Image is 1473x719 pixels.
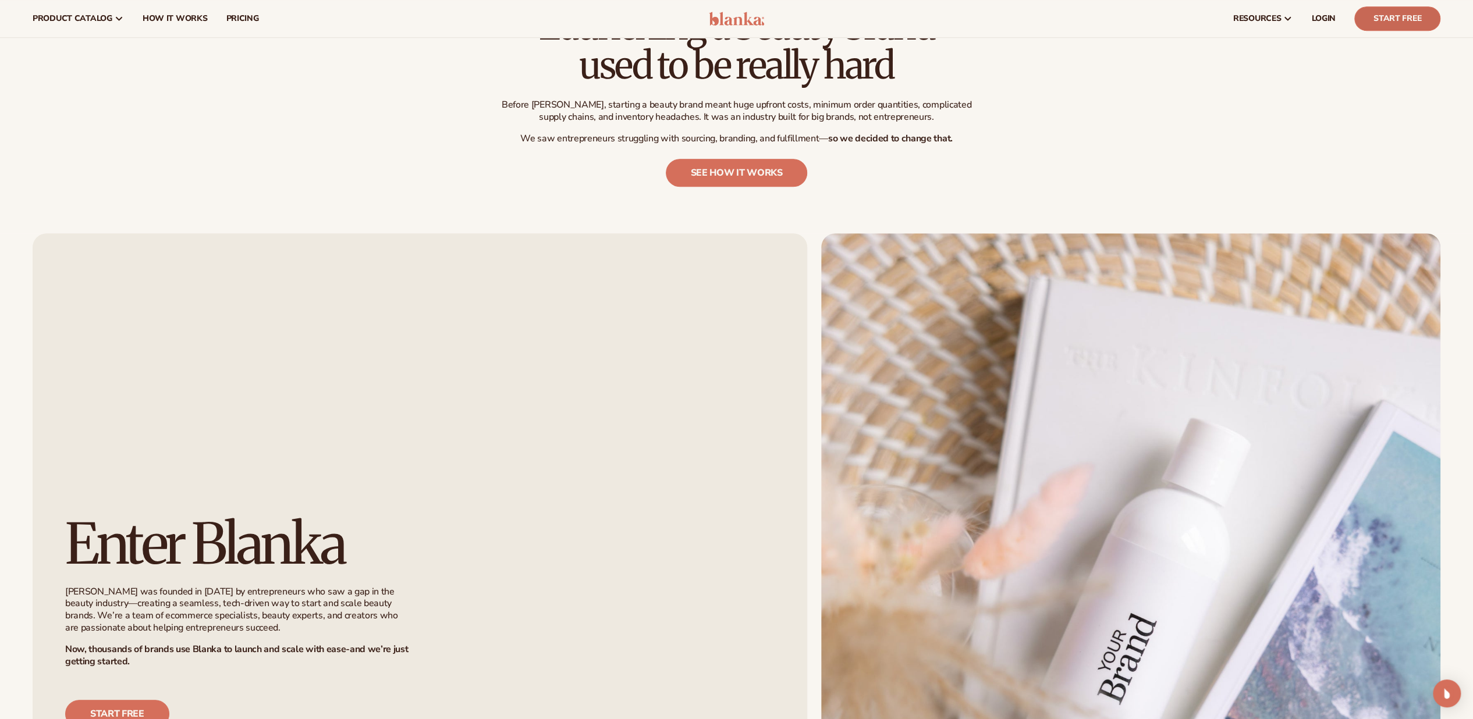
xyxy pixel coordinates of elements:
[666,159,808,187] a: see how it works
[1233,14,1281,23] span: resources
[65,516,419,572] h2: Enter Blanka
[1354,6,1440,31] a: Start Free
[495,133,978,145] p: We saw entrepreneurs struggling with sourcing, branding, and fulfillment—
[709,12,764,26] img: logo
[65,643,408,668] strong: Now, thousands of brands use Blanka to launch and scale with ease-and we’re just getting started.
[65,586,412,634] p: [PERSON_NAME] was founded in [DATE] by entrepreneurs who saw a gap in the beauty industry—creatin...
[226,14,258,23] span: pricing
[495,99,978,123] p: Before [PERSON_NAME], starting a beauty brand meant huge upfront costs, minimum order quantities,...
[495,7,978,85] h2: Launching a beauty brand used to be really hard
[143,14,208,23] span: How It Works
[33,14,112,23] span: product catalog
[1433,679,1461,707] div: Open Intercom Messenger
[828,132,953,145] strong: so we decided to change that.
[1311,14,1336,23] span: LOGIN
